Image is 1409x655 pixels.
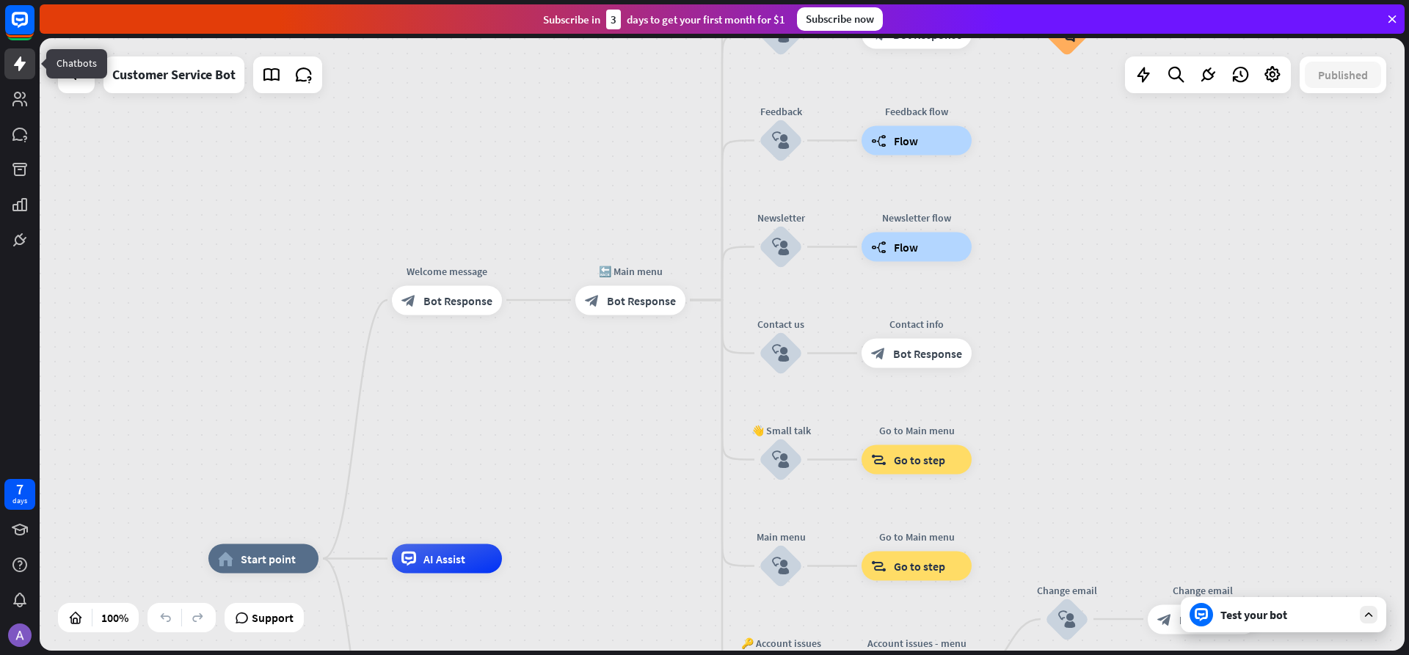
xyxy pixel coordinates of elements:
[851,423,983,438] div: Go to Main menu
[772,238,790,256] i: block_user_input
[606,10,621,29] div: 3
[1220,607,1352,622] div: Test your bot
[585,293,600,307] i: block_bot_response
[772,345,790,362] i: block_user_input
[218,552,233,566] i: home_2
[4,479,35,510] a: 7 days
[1058,610,1076,628] i: block_user_input
[851,211,983,225] div: Newsletter flow
[851,530,983,544] div: Go to Main menu
[737,636,825,651] div: 🔑 Account issues
[851,104,983,119] div: Feedback flow
[772,132,790,150] i: block_user_input
[893,346,962,361] span: Bot Response
[797,7,883,31] div: Subscribe now
[607,293,676,307] span: Bot Response
[871,133,886,148] i: builder_tree
[894,240,918,255] span: Flow
[737,104,825,119] div: Feedback
[381,263,513,278] div: Welcome message
[112,56,236,93] div: Customer Service Bot
[423,552,465,566] span: AI Assist
[737,211,825,225] div: Newsletter
[894,133,918,148] span: Flow
[241,552,296,566] span: Start point
[851,317,983,332] div: Contact info
[1305,62,1381,88] button: Published
[1137,582,1269,597] div: Change email
[1157,612,1172,626] i: block_bot_response
[772,557,790,575] i: block_user_input
[401,293,416,307] i: block_bot_response
[97,606,133,629] div: 100%
[423,293,492,307] span: Bot Response
[12,496,27,506] div: days
[1023,582,1111,597] div: Change email
[772,451,790,469] i: block_user_input
[894,453,945,467] span: Go to step
[737,530,825,544] div: Main menu
[851,636,983,651] div: Account issues - menu
[564,263,696,278] div: 🔙 Main menu
[871,453,886,467] i: block_goto
[894,559,945,574] span: Go to step
[1179,612,1248,626] span: Bot Response
[16,483,23,496] div: 7
[871,346,886,361] i: block_bot_response
[252,606,294,629] span: Support
[737,317,825,332] div: Contact us
[871,240,886,255] i: builder_tree
[543,10,785,29] div: Subscribe in days to get your first month for $1
[12,6,56,50] button: Open LiveChat chat widget
[871,559,886,574] i: block_goto
[737,423,825,438] div: 👋 Small talk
